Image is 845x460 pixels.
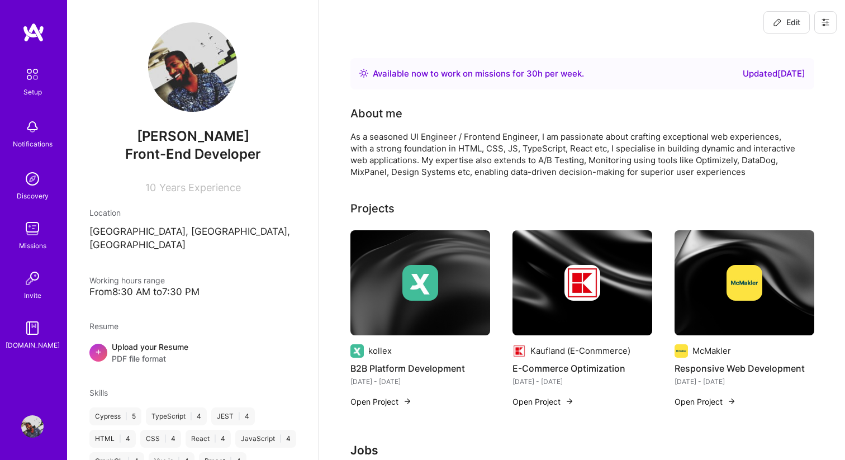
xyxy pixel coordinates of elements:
img: bell [21,116,44,138]
span: 10 [145,182,156,193]
img: arrow-right [565,397,574,406]
img: cover [675,230,814,335]
span: | [164,434,167,443]
div: Discovery [17,190,49,202]
span: | [214,434,216,443]
span: PDF file format [112,353,188,364]
div: Updated [DATE] [743,67,805,80]
span: [PERSON_NAME] [89,128,296,145]
div: HTML 4 [89,430,136,448]
img: Company logo [402,265,438,301]
img: arrow-right [727,397,736,406]
img: Availability [359,69,368,78]
img: setup [21,63,44,86]
div: Kaufland (E-Conmmerce) [530,345,630,357]
span: Skills [89,388,108,397]
span: | [238,412,240,421]
div: From 8:30 AM to 7:30 PM [89,286,296,298]
img: cover [350,230,490,335]
span: | [279,434,282,443]
img: Company logo [727,265,762,301]
span: Edit [773,17,800,28]
img: User Avatar [21,415,44,438]
img: teamwork [21,217,44,240]
div: [DATE] - [DATE] [350,376,490,387]
span: Years Experience [159,182,241,193]
span: + [95,345,102,357]
div: [DOMAIN_NAME] [6,339,60,351]
div: [DATE] - [DATE] [512,376,652,387]
div: Notifications [13,138,53,150]
div: Location [89,207,296,219]
div: JavaScript 4 [235,430,296,448]
button: Edit [763,11,810,34]
img: User Avatar [148,22,238,112]
img: Invite [21,267,44,290]
span: | [125,412,127,421]
h4: E-Commerce Optimization [512,361,652,376]
span: | [119,434,121,443]
span: Working hours range [89,276,165,285]
img: Company logo [675,344,688,358]
img: cover [512,230,652,335]
button: Open Project [675,396,736,407]
span: Resume [89,321,118,331]
h4: Responsive Web Development [675,361,814,376]
img: Company logo [564,265,600,301]
div: Setup [23,86,42,98]
div: React 4 [186,430,231,448]
div: Missions [19,240,46,252]
img: discovery [21,168,44,190]
p: [GEOGRAPHIC_DATA], [GEOGRAPHIC_DATA], [GEOGRAPHIC_DATA] [89,225,296,252]
div: Cypress 5 [89,407,141,425]
div: McMakler [692,345,731,357]
div: TypeScript 4 [146,407,207,425]
div: As a seasoned UI Engineer / Frontend Engineer, I am passionate about crafting exceptional web exp... [350,131,797,178]
div: Upload your Resume [112,341,188,364]
img: guide book [21,317,44,339]
div: Available now to work on missions for h per week . [373,67,584,80]
div: About me [350,105,402,122]
div: CSS 4 [140,430,181,448]
img: arrow-right [403,397,412,406]
span: 30 [526,68,538,79]
div: +Upload your ResumePDF file format [89,341,296,364]
button: Open Project [350,396,412,407]
h3: Jobs [350,443,814,457]
span: Front-End Developer [125,146,261,162]
a: User Avatar [18,415,46,438]
div: Projects [350,200,395,217]
h4: B2B Platform Development [350,361,490,376]
img: Company logo [350,344,364,358]
span: | [190,412,192,421]
div: kollex [368,345,392,357]
button: Open Project [512,396,574,407]
div: [DATE] - [DATE] [675,376,814,387]
img: logo [22,22,45,42]
div: Invite [24,290,41,301]
div: JEST 4 [211,407,255,425]
img: Company logo [512,344,526,358]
